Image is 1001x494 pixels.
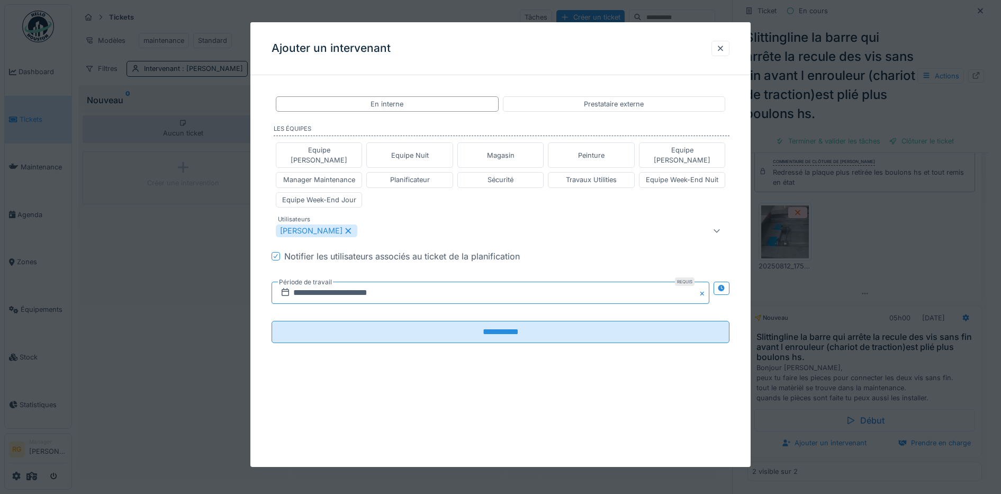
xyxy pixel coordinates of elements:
div: Magasin [487,150,515,160]
div: Equipe Week-End Jour [282,195,356,205]
label: Utilisateurs [276,215,312,224]
div: Prestataire externe [584,99,644,109]
div: Equipe [PERSON_NAME] [644,145,721,165]
label: Les équipes [274,124,730,136]
div: Notifier les utilisateurs associés au ticket de la planification [284,250,520,263]
div: En interne [371,99,403,109]
div: Planificateur [390,175,430,185]
div: Manager Maintenance [283,175,355,185]
button: Close [698,282,709,304]
div: Equipe Week-End Nuit [646,175,718,185]
div: Peinture [578,150,605,160]
div: Travaux Utilities [566,175,617,185]
div: Sécurité [488,175,513,185]
div: Equipe Nuit [391,150,429,160]
div: [PERSON_NAME] [276,224,357,237]
h3: Ajouter un intervenant [272,42,391,55]
div: Requis [675,277,695,286]
div: Equipe [PERSON_NAME] [281,145,358,165]
label: Période de travail [278,276,333,288]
